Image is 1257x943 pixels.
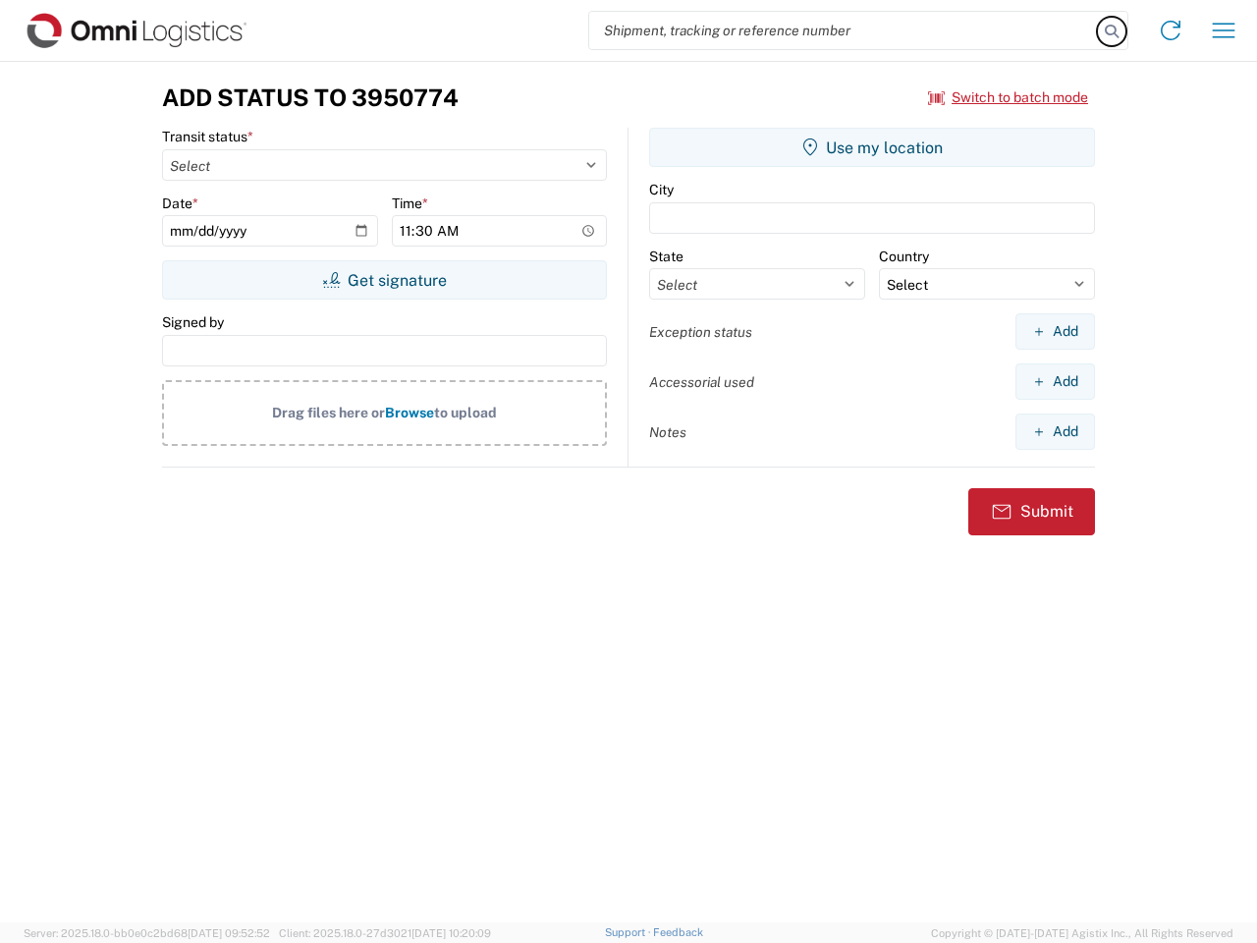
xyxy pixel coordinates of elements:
[649,248,683,265] label: State
[434,405,497,420] span: to upload
[162,313,224,331] label: Signed by
[1015,313,1095,350] button: Add
[928,82,1088,114] button: Switch to batch mode
[272,405,385,420] span: Drag files here or
[649,128,1095,167] button: Use my location
[649,423,686,441] label: Notes
[649,181,674,198] label: City
[589,12,1098,49] input: Shipment, tracking or reference number
[162,194,198,212] label: Date
[411,927,491,939] span: [DATE] 10:20:09
[279,927,491,939] span: Client: 2025.18.0-27d3021
[24,927,270,939] span: Server: 2025.18.0-bb0e0c2bd68
[653,926,703,938] a: Feedback
[1015,414,1095,450] button: Add
[162,83,459,112] h3: Add Status to 3950774
[392,194,428,212] label: Time
[1015,363,1095,400] button: Add
[162,260,607,300] button: Get signature
[649,323,752,341] label: Exception status
[385,405,434,420] span: Browse
[188,927,270,939] span: [DATE] 09:52:52
[931,924,1233,942] span: Copyright © [DATE]-[DATE] Agistix Inc., All Rights Reserved
[649,373,754,391] label: Accessorial used
[605,926,654,938] a: Support
[162,128,253,145] label: Transit status
[879,248,929,265] label: Country
[968,488,1095,535] button: Submit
